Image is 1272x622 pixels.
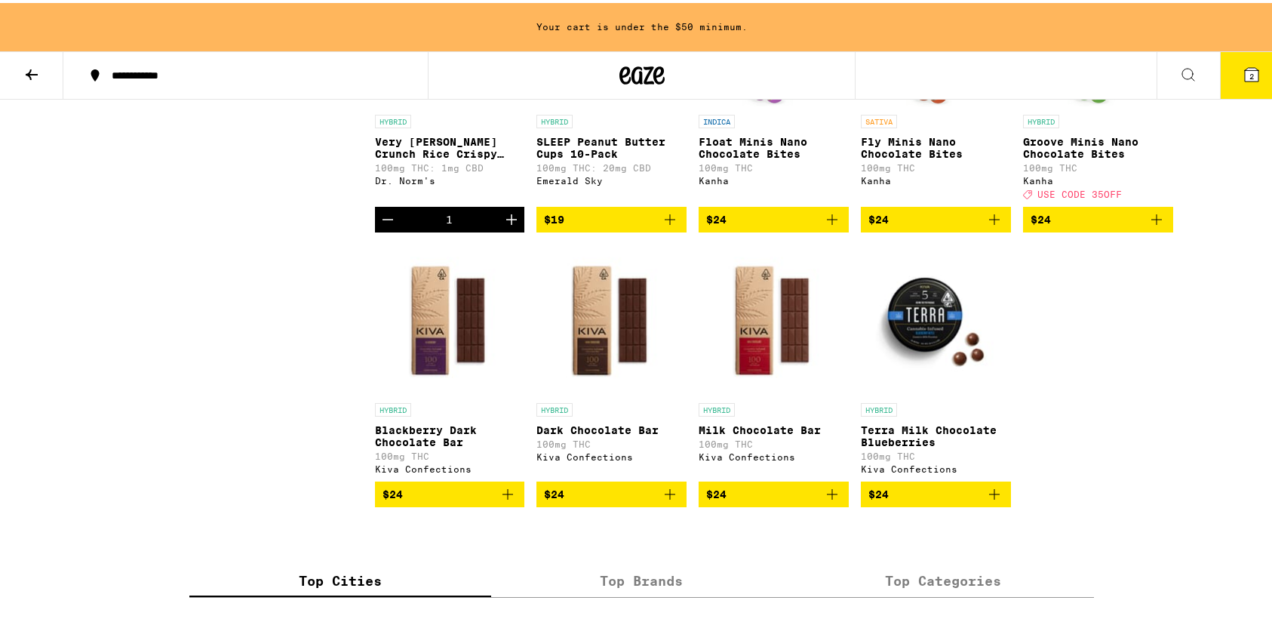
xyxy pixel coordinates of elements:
[1031,211,1051,223] span: $24
[375,242,525,479] a: Open page for Blackberry Dark Chocolate Bar from Kiva Confections
[375,400,411,414] p: HYBRID
[536,449,687,459] div: Kiva Confections
[1023,133,1173,157] p: Groove Minis Nano Chocolate Bites
[1249,69,1254,78] span: 2
[375,204,401,229] button: Decrement
[1037,186,1122,196] span: USE CODE 35OFF
[699,242,849,479] a: Open page for Milk Chocolate Bar from Kiva Confections
[544,485,564,497] span: $24
[699,204,849,229] button: Add to bag
[861,112,897,125] p: SATIVA
[699,421,849,433] p: Milk Chocolate Bar
[699,400,735,414] p: HYBRID
[375,173,525,183] div: Dr. Norm's
[861,204,1011,229] button: Add to bag
[544,211,564,223] span: $19
[1023,112,1059,125] p: HYBRID
[861,400,897,414] p: HYBRID
[868,211,889,223] span: $24
[375,421,525,445] p: Blackberry Dark Chocolate Bar
[861,133,1011,157] p: Fly Minis Nano Chocolate Bites
[699,436,849,446] p: 100mg THC
[1023,160,1173,170] p: 100mg THC
[189,562,1095,595] div: tabs
[536,479,687,504] button: Add to bag
[699,133,849,157] p: Float Minis Nano Chocolate Bites
[446,211,453,223] div: 1
[536,242,687,393] img: Kiva Confections - Dark Chocolate Bar
[536,400,573,414] p: HYBRID
[536,112,573,125] p: HYBRID
[861,461,1011,471] div: Kiva Confections
[699,160,849,170] p: 100mg THC
[699,449,849,459] div: Kiva Confections
[1023,173,1173,183] div: Kanha
[383,485,403,497] span: $24
[861,242,1011,393] img: Kiva Confections - Terra Milk Chocolate Blueberries
[868,485,889,497] span: $24
[375,479,525,504] button: Add to bag
[499,204,524,229] button: Increment
[536,436,687,446] p: 100mg THC
[536,242,687,479] a: Open page for Dark Chocolate Bar from Kiva Confections
[699,479,849,504] button: Add to bag
[706,485,727,497] span: $24
[375,133,525,157] p: Very [PERSON_NAME] Crunch Rice Crispy Treat
[9,11,109,23] span: Hi. Need any help?
[375,160,525,170] p: 100mg THC: 1mg CBD
[375,461,525,471] div: Kiva Confections
[699,242,849,393] img: Kiva Confections - Milk Chocolate Bar
[536,133,687,157] p: SLEEP Peanut Butter Cups 10-Pack
[536,421,687,433] p: Dark Chocolate Bar
[375,448,525,458] p: 100mg THC
[861,421,1011,445] p: Terra Milk Chocolate Blueberries
[375,112,411,125] p: HYBRID
[861,173,1011,183] div: Kanha
[792,562,1094,594] label: Top Categories
[706,211,727,223] span: $24
[375,242,525,393] img: Kiva Confections - Blackberry Dark Chocolate Bar
[861,479,1011,504] button: Add to bag
[861,242,1011,479] a: Open page for Terra Milk Chocolate Blueberries from Kiva Confections
[491,562,793,594] label: Top Brands
[1023,204,1173,229] button: Add to bag
[699,173,849,183] div: Kanha
[536,204,687,229] button: Add to bag
[861,448,1011,458] p: 100mg THC
[699,112,735,125] p: INDICA
[861,160,1011,170] p: 100mg THC
[536,160,687,170] p: 100mg THC: 20mg CBD
[189,562,491,594] label: Top Cities
[536,173,687,183] div: Emerald Sky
